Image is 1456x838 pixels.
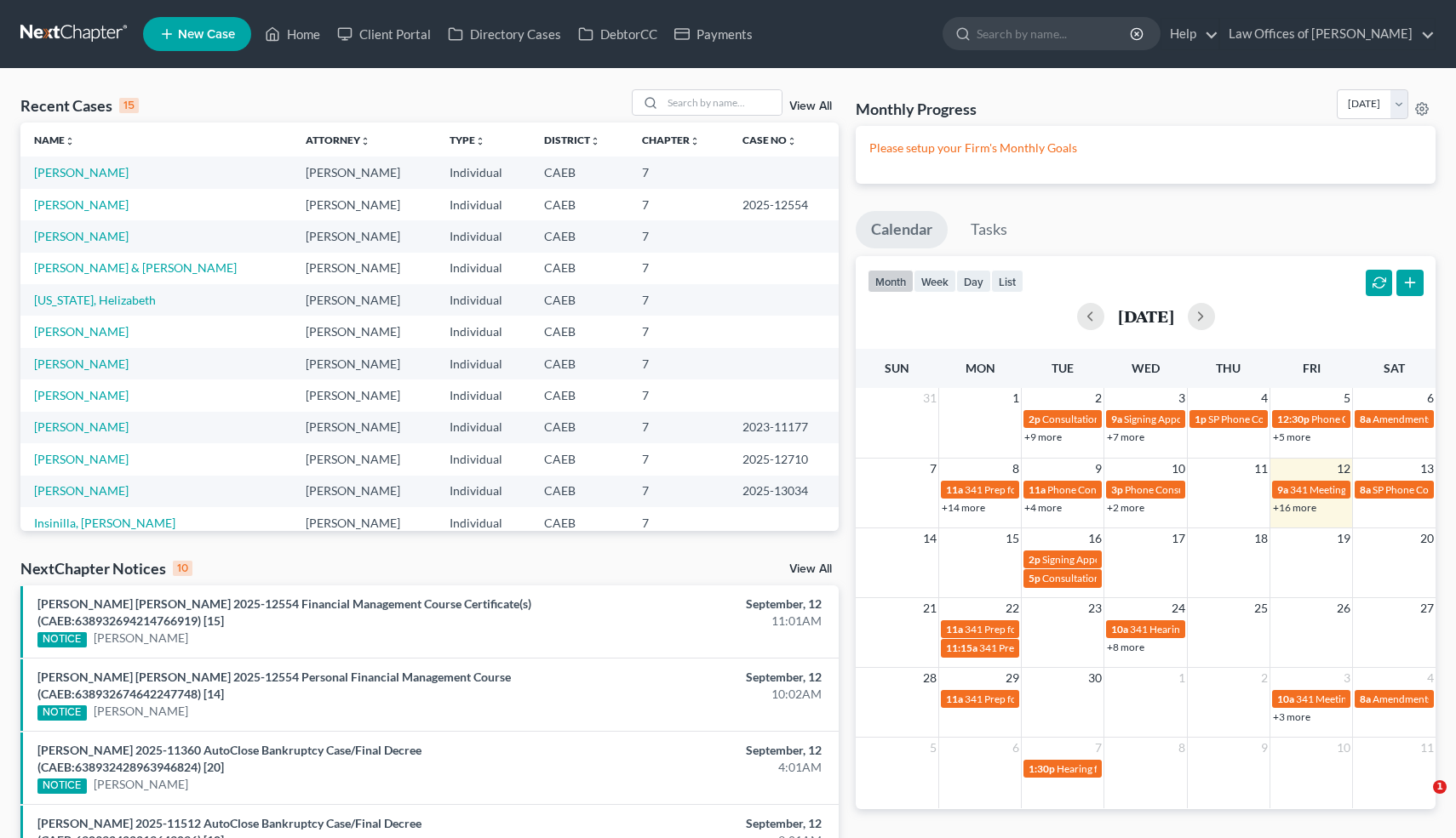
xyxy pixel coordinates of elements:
[292,348,436,379] td: [PERSON_NAME]
[1342,668,1352,688] span: 3
[1253,598,1270,619] span: 25
[666,19,761,49] a: Payments
[1042,553,1233,566] span: Signing Appointment for [PERSON_NAME]
[642,134,700,146] a: Chapterunfold_more
[856,99,977,119] h3: Monthly Progress
[1273,710,1310,723] a: +3 more
[991,270,1023,293] button: list
[1124,413,1315,425] span: Signing Appointment for [PERSON_NAME]
[34,260,237,275] a: [PERSON_NAME] & [PERSON_NAME]
[1360,483,1371,496] span: 8a
[966,361,995,375] span: Mon
[530,253,629,284] td: CAEB
[530,157,629,188] td: CAEB
[94,703,188,720] a: [PERSON_NAME]
[94,630,188,647] a: [PERSON_NAME]
[34,483,129,498] a: [PERSON_NAME]
[946,693,963,705] span: 11a
[628,348,729,379] td: 7
[544,134,600,146] a: Districtunfold_more
[530,220,629,252] td: CAEB
[1029,483,1046,496] span: 11a
[1086,598,1103,619] span: 23
[628,476,729,507] td: 7
[1111,623,1128,636] span: 10a
[1029,413,1040,425] span: 2p
[789,563,832,575] a: View All
[1433,780,1447,794] span: 1
[1042,413,1300,425] span: Consultation for [GEOGRAPHIC_DATA][PERSON_NAME]
[1360,693,1371,705] span: 8a
[1419,459,1436,479] span: 13
[1161,19,1218,49] a: Help
[1086,528,1103,549] span: 16
[530,284,629,316] td: CAEB
[436,507,530,539] td: Individual
[119,98,139,113] div: 15
[946,641,977,654] span: 11:15a
[436,316,530,347] td: Individual
[1111,483,1123,496] span: 3p
[1335,528,1352,549] span: 19
[1277,483,1288,496] span: 9a
[34,197,129,212] a: [PERSON_NAME]
[729,443,839,475] td: 2025-12710
[292,379,436,411] td: [PERSON_NAME]
[628,253,729,284] td: 7
[1220,19,1435,49] a: Law Offices of [PERSON_NAME]
[729,476,839,507] td: 2025-13034
[571,596,822,613] div: September, 12
[1425,388,1436,408] span: 6
[1419,528,1436,549] span: 20
[1029,762,1055,775] span: 1:30p
[1177,388,1187,408] span: 3
[256,19,329,49] a: Home
[292,189,436,220] td: [PERSON_NAME]
[742,134,797,146] a: Case Nounfold_more
[1004,528,1021,549] span: 15
[1373,693,1435,705] span: Amendments:
[65,136,75,146] i: unfold_more
[450,134,485,146] a: Typeunfold_more
[1093,388,1103,408] span: 2
[94,776,188,793] a: [PERSON_NAME]
[868,270,914,293] button: month
[928,738,938,758] span: 5
[628,284,729,316] td: 7
[37,743,421,774] a: [PERSON_NAME] 2025-11360 AutoClose Bankruptcy Case/Final Decree (CAEB:638932428963946824) [20]
[914,270,956,293] button: week
[1170,598,1187,619] span: 24
[1384,361,1405,375] span: Sat
[1419,598,1436,619] span: 27
[1253,528,1270,549] span: 18
[34,452,129,466] a: [PERSON_NAME]
[329,19,439,49] a: Client Portal
[1259,738,1270,758] span: 9
[292,253,436,284] td: [PERSON_NAME]
[530,476,629,507] td: CAEB
[571,815,822,832] div: September, 12
[928,459,938,479] span: 7
[436,379,530,411] td: Individual
[1125,483,1298,496] span: Phone Consultation for Gamble, Taylor
[921,598,938,619] span: 21
[1273,430,1310,443] a: +5 more
[436,412,530,443] td: Individual
[530,316,629,347] td: CAEB
[628,379,729,411] td: 7
[1093,459,1103,479] span: 9
[1029,572,1040,584] span: 5p
[436,189,530,220] td: Individual
[34,293,156,307] a: [US_STATE], Helizabeth
[729,189,839,220] td: 2025-12554
[946,623,963,636] span: 11a
[1107,430,1144,443] a: +7 more
[1093,738,1103,758] span: 7
[869,140,1422,157] p: Please setup your Firm's Monthly Goals
[530,412,629,443] td: CAEB
[965,693,1103,705] span: 341 Prep for [PERSON_NAME]
[37,670,511,701] a: [PERSON_NAME] [PERSON_NAME] 2025-12554 Personal Financial Management Course (CAEB:638932674642247...
[921,668,938,688] span: 28
[662,90,782,115] input: Search by name...
[956,270,991,293] button: day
